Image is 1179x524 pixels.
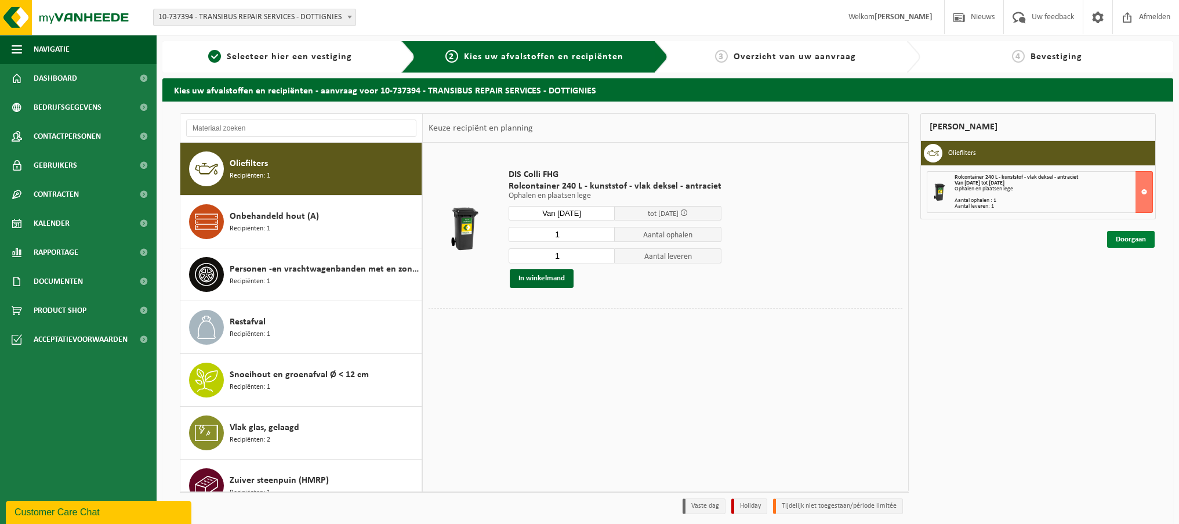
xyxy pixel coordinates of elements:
[509,169,721,180] span: DIS Colli FHG
[230,487,270,498] span: Recipiënten: 1
[875,13,933,21] strong: [PERSON_NAME]
[648,210,679,218] span: tot [DATE]
[180,248,422,301] button: Personen -en vrachtwagenbanden met en zonder velg Recipiënten: 1
[230,315,266,329] span: Restafval
[34,93,101,122] span: Bedrijfsgegevens
[715,50,728,63] span: 3
[773,498,903,514] li: Tijdelijk niet toegestaan/période limitée
[34,209,70,238] span: Kalender
[509,180,721,192] span: Rolcontainer 240 L - kunststof - vlak deksel - antraciet
[34,267,83,296] span: Documenten
[180,354,422,407] button: Snoeihout en groenafval Ø < 12 cm Recipiënten: 1
[955,180,1004,186] strong: Van [DATE] tot [DATE]
[34,296,86,325] span: Product Shop
[955,174,1078,180] span: Rolcontainer 240 L - kunststof - vlak deksel - antraciet
[955,186,1152,192] div: Ophalen en plaatsen lege
[683,498,725,514] li: Vaste dag
[230,382,270,393] span: Recipiënten: 1
[230,276,270,287] span: Recipiënten: 1
[34,64,77,93] span: Dashboard
[731,498,767,514] li: Holiday
[230,435,270,446] span: Recipiënten: 2
[153,9,356,26] span: 10-737394 - TRANSIBUS REPAIR SERVICES - DOTTIGNIES
[509,192,721,200] p: Ophalen en plaatsen lege
[162,78,1173,101] h2: Kies uw afvalstoffen en recipiënten - aanvraag voor 10-737394 - TRANSIBUS REPAIR SERVICES - DOTTI...
[227,52,352,62] span: Selecteer hier een vestiging
[180,143,422,196] button: Oliefilters Recipiënten: 1
[955,204,1152,209] div: Aantal leveren: 1
[34,238,78,267] span: Rapportage
[230,421,299,435] span: Vlak glas, gelaagd
[230,262,419,276] span: Personen -en vrachtwagenbanden met en zonder velg
[180,460,422,512] button: Zuiver steenpuin (HMRP) Recipiënten: 1
[230,474,329,487] span: Zuiver steenpuin (HMRP)
[208,50,221,63] span: 1
[1107,231,1155,248] a: Doorgaan
[34,325,128,354] span: Acceptatievoorwaarden
[34,35,70,64] span: Navigatie
[180,196,422,248] button: Onbehandeld hout (A) Recipiënten: 1
[920,113,1156,141] div: [PERSON_NAME]
[948,144,976,162] h3: Oliefilters
[445,50,458,63] span: 2
[230,157,268,171] span: Oliefilters
[510,269,574,288] button: In winkelmand
[180,407,422,460] button: Vlak glas, gelaagd Recipiënten: 2
[186,120,416,137] input: Materiaal zoeken
[180,301,422,354] button: Restafval Recipiënten: 1
[34,180,79,209] span: Contracten
[734,52,856,62] span: Overzicht van uw aanvraag
[34,122,101,151] span: Contactpersonen
[615,227,721,242] span: Aantal ophalen
[230,209,319,223] span: Onbehandeld hout (A)
[509,206,615,221] input: Selecteer datum
[154,9,355,26] span: 10-737394 - TRANSIBUS REPAIR SERVICES - DOTTIGNIES
[615,248,721,263] span: Aantal leveren
[168,50,392,64] a: 1Selecteer hier een vestiging
[230,329,270,340] span: Recipiënten: 1
[464,52,623,62] span: Kies uw afvalstoffen en recipiënten
[1031,52,1082,62] span: Bevestiging
[1012,50,1025,63] span: 4
[230,223,270,234] span: Recipiënten: 1
[955,198,1152,204] div: Aantal ophalen : 1
[6,498,194,524] iframe: chat widget
[230,368,369,382] span: Snoeihout en groenafval Ø < 12 cm
[34,151,77,180] span: Gebruikers
[423,114,539,143] div: Keuze recipiënt en planning
[230,171,270,182] span: Recipiënten: 1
